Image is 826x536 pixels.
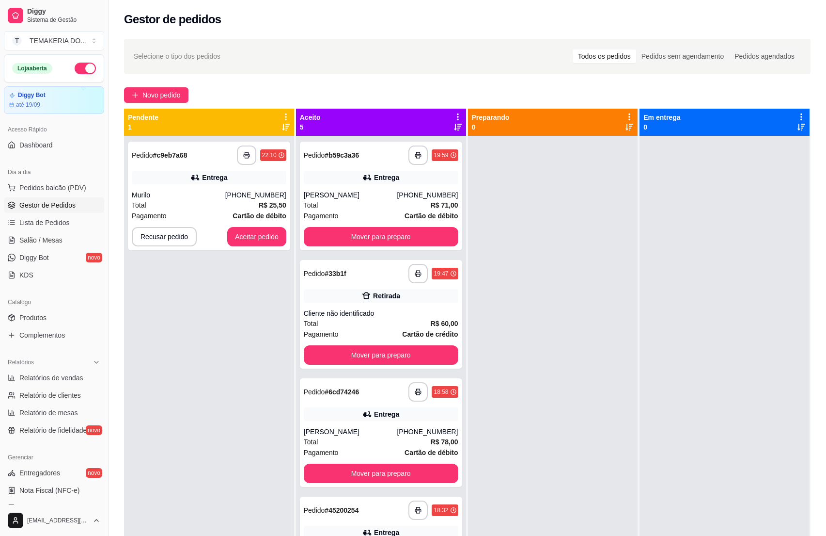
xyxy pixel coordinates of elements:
div: Acesso Rápido [4,122,104,137]
span: Diggy Bot [19,253,49,262]
span: T [12,36,22,46]
span: Pagamento [304,211,339,221]
div: Pedidos agendados [729,49,800,63]
span: KDS [19,270,33,280]
span: Novo pedido [142,90,181,100]
strong: Cartão de débito [405,212,458,220]
strong: Cartão de crédito [402,330,458,338]
div: 22:10 [262,151,277,159]
a: Relatório de fidelidadenovo [4,422,104,438]
span: Relatório de fidelidade [19,425,87,435]
button: Novo pedido [124,87,188,103]
span: [EMAIL_ADDRESS][DOMAIN_NAME] [27,517,89,524]
span: Lista de Pedidos [19,218,70,227]
a: Entregadoresnovo [4,465,104,481]
div: [PERSON_NAME] [304,427,397,437]
span: Selecione o tipo dos pedidos [134,51,220,62]
div: Catálogo [4,294,104,310]
strong: R$ 78,00 [431,438,458,446]
strong: Cartão de débito [405,449,458,456]
span: Total [304,200,318,211]
button: Alterar Status [75,63,96,74]
div: [PHONE_NUMBER] [397,190,458,200]
span: Salão / Mesas [19,235,62,245]
p: 5 [300,122,321,132]
div: Pedidos sem agendamento [636,49,729,63]
p: 0 [472,122,510,132]
p: Em entrega [643,113,680,122]
strong: Cartão de débito [233,212,286,220]
a: Gestor de Pedidos [4,197,104,213]
div: 19:59 [434,151,448,159]
div: Cliente não identificado [304,309,458,318]
button: Select a team [4,31,104,50]
span: Pedido [304,270,325,277]
div: Retirada [373,291,400,301]
span: Pedidos balcão (PDV) [19,183,86,193]
div: 18:58 [434,388,448,396]
a: Nota Fiscal (NFC-e) [4,483,104,498]
a: Relatório de clientes [4,388,104,403]
strong: # c9eb7a68 [153,151,187,159]
span: Sistema de Gestão [27,16,100,24]
span: Total [304,437,318,447]
a: Relatórios de vendas [4,370,104,386]
a: Diggy Botnovo [4,250,104,265]
div: Entrega [374,409,399,419]
span: Pedido [132,151,153,159]
div: 18:32 [434,506,448,514]
div: TEMAKERIA DO ... [30,36,86,46]
h2: Gestor de pedidos [124,12,221,27]
span: Dashboard [19,140,53,150]
p: 0 [643,122,680,132]
p: Aceito [300,113,321,122]
span: plus [132,92,139,98]
div: 19:47 [434,270,448,277]
span: Complementos [19,330,65,340]
span: Controle de caixa [19,503,72,513]
a: Dashboard [4,137,104,153]
div: [PERSON_NAME] [304,190,397,200]
span: Diggy [27,7,100,16]
a: Produtos [4,310,104,325]
p: Preparando [472,113,510,122]
a: DiggySistema de Gestão [4,4,104,27]
a: KDS [4,267,104,283]
div: Entrega [374,173,399,182]
strong: R$ 71,00 [431,201,458,209]
div: Todos os pedidos [573,49,636,63]
strong: R$ 60,00 [431,320,458,327]
button: Recusar pedido [132,227,197,246]
button: Aceitar pedido [227,227,286,246]
div: Dia a dia [4,164,104,180]
div: Gerenciar [4,450,104,465]
a: Lista de Pedidos [4,215,104,230]
a: Diggy Botaté 19/09 [4,86,104,114]
span: Nota Fiscal (NFC-e) [19,486,79,495]
strong: R$ 25,50 [259,201,286,209]
button: Mover para preparo [304,464,458,483]
button: [EMAIL_ADDRESS][DOMAIN_NAME] [4,509,104,532]
span: Pedido [304,388,325,396]
div: Murilo [132,190,225,200]
span: Relatórios de vendas [19,373,83,383]
span: Gestor de Pedidos [19,200,76,210]
a: Complementos [4,327,104,343]
p: Pendente [128,113,158,122]
button: Mover para preparo [304,345,458,365]
div: [PHONE_NUMBER] [397,427,458,437]
a: Controle de caixa [4,500,104,516]
span: Pagamento [304,447,339,458]
a: Relatório de mesas [4,405,104,421]
button: Mover para preparo [304,227,458,246]
strong: # 45200254 [325,506,358,514]
strong: # b59c3a36 [325,151,359,159]
div: Entrega [202,173,227,182]
span: Entregadores [19,468,60,478]
article: até 19/09 [16,101,40,109]
a: Salão / Mesas [4,232,104,248]
article: Diggy Bot [18,92,46,99]
button: Pedidos balcão (PDV) [4,180,104,195]
span: Pedido [304,506,325,514]
span: Produtos [19,313,47,323]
